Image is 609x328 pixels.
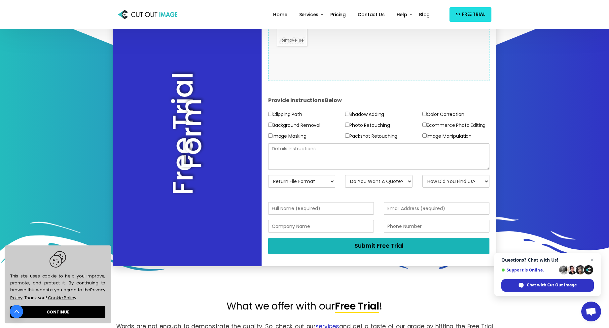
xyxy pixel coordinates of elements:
[588,256,596,264] span: Close chat
[179,69,196,198] h2: Free Trial Form
[273,11,287,18] span: Home
[416,7,432,22] a: Blog
[268,123,272,127] input: Background Removal
[335,299,379,313] span: Free Trial
[330,11,346,18] span: Pricing
[47,293,77,302] a: learn more about cookies
[268,110,302,119] label: Clipping Path
[527,282,577,288] span: Chat with Cut Out Image
[345,133,349,138] input: Packshot Retouching
[501,268,557,273] span: Support is Online.
[10,306,105,318] a: dismiss cookie message
[355,7,387,22] a: Contact Us
[10,251,105,302] span: This site uses cookie to help you improve, promote, and protect it. By continuing to browse this ...
[268,202,374,215] input: Full Name (Required)
[384,202,489,215] input: Email Address (Required)
[279,37,305,44] a: Remove File
[299,11,319,18] span: Services
[118,8,177,21] img: Cut Out Image
[268,133,272,138] input: Image Masking
[419,11,430,18] span: Blog
[379,299,382,313] span: !
[268,132,306,140] label: Image Masking
[268,121,320,129] label: Background Removal
[422,112,427,116] input: Color Correction
[268,112,272,116] input: Clipping Path
[397,11,407,18] span: Help
[422,123,427,127] input: Ecommerce Photo Editing
[455,10,485,18] span: >> FREE TRIAL
[501,257,594,263] span: Questions? Chat with Us!
[10,305,23,318] a: Go to top
[394,7,410,22] a: Help
[5,245,111,323] div: cookieconsent
[10,287,105,301] a: Privacy Policy
[384,220,489,233] input: Phone Number
[297,7,321,22] a: Services
[422,110,464,119] label: Color Correction
[227,299,335,313] span: What we offer with our
[345,121,390,129] label: Photo Retouching
[422,132,472,140] label: Image Manipulation
[345,123,349,127] input: Photo Retouching
[328,7,348,22] a: Pricing
[268,220,374,233] input: Company Name
[581,302,601,321] div: Open chat
[268,91,490,110] h4: Provide Instructions Below
[449,7,491,21] a: >> FREE TRIAL
[501,279,594,292] div: Chat with Cut Out Image
[345,110,384,119] label: Shadow Adding
[422,133,427,138] input: Image Manipulation
[358,11,384,18] span: Contact Us
[268,238,490,254] button: Submit Free Trial
[345,132,397,140] label: Packshot Retouching
[422,121,485,129] label: Ecommerce Photo Editing
[270,7,290,22] a: Home
[345,112,349,116] input: Shadow Adding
